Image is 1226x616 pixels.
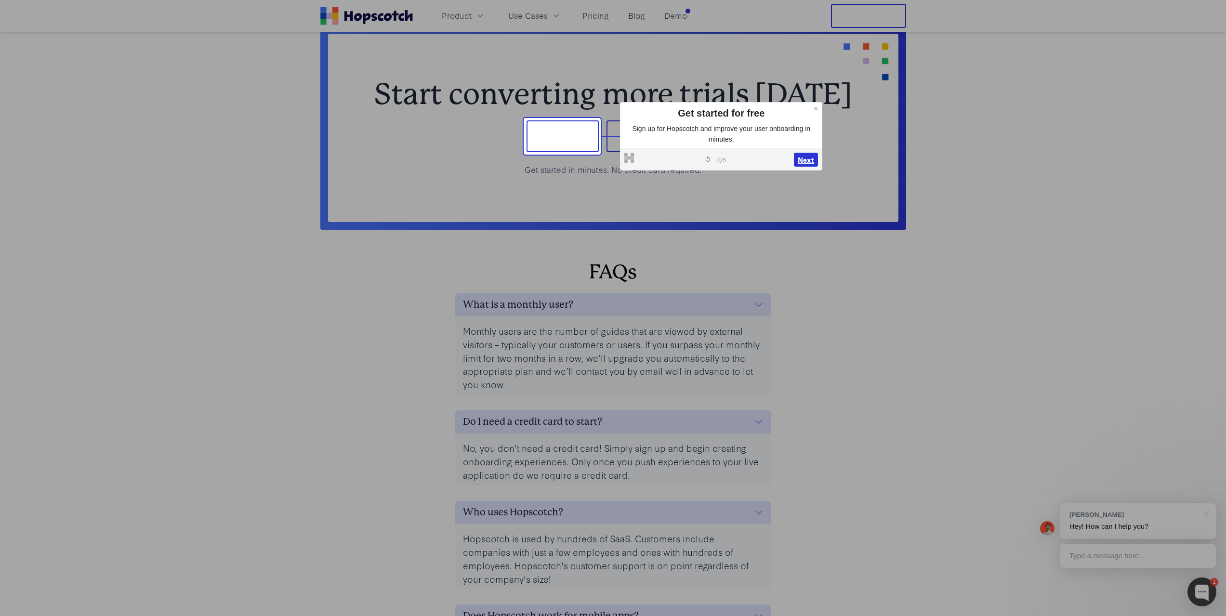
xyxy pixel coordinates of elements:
div: Get started for free [624,106,818,120]
p: No, you don’t need a credit card! Simply sign up and begin creating onboarding experiences. Only ... [463,441,764,482]
p: Monthly users are the number of guides that are viewed by external visitors – typically your cust... [463,324,764,391]
a: Home [320,7,413,25]
p: Get started in minutes. No credit card required. [359,164,868,176]
h2: Start converting more trials [DATE] [359,80,868,109]
h3: Do I need a credit card to start? [463,414,602,430]
button: What is a monthly user? [455,293,771,316]
button: Next [794,152,818,167]
span: Use Cases [508,10,548,22]
a: Blog [624,8,649,24]
p: Hey! How can I help you? [1069,522,1207,532]
span: Product [442,10,472,22]
p: Hopscotch is used by hundreds of SaaS. Customers include companies with just a few employees and ... [463,532,764,586]
button: Who uses Hopscotch? [455,501,771,524]
p: Sign up for Hopscotch and improve your user onboarding in minutes. [624,124,818,144]
div: 1 [1210,578,1218,586]
h2: FAQs [328,261,898,284]
h3: Who uses Hopscotch? [463,505,563,520]
span: 4 / 5 [717,155,726,164]
button: Book a demo [606,120,700,152]
button: Sign up [527,120,599,152]
button: Do I need a credit card to start? [455,410,771,433]
div: [PERSON_NAME] [1069,510,1197,519]
div: Type a message here... [1060,544,1216,568]
button: Free Trial [831,4,906,28]
h3: What is a monthly user? [463,297,573,313]
button: Product [436,8,491,24]
img: Mark Spera [1040,521,1055,536]
a: Pricing [579,8,613,24]
a: Demo [660,8,691,24]
button: Use Cases [502,8,567,24]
